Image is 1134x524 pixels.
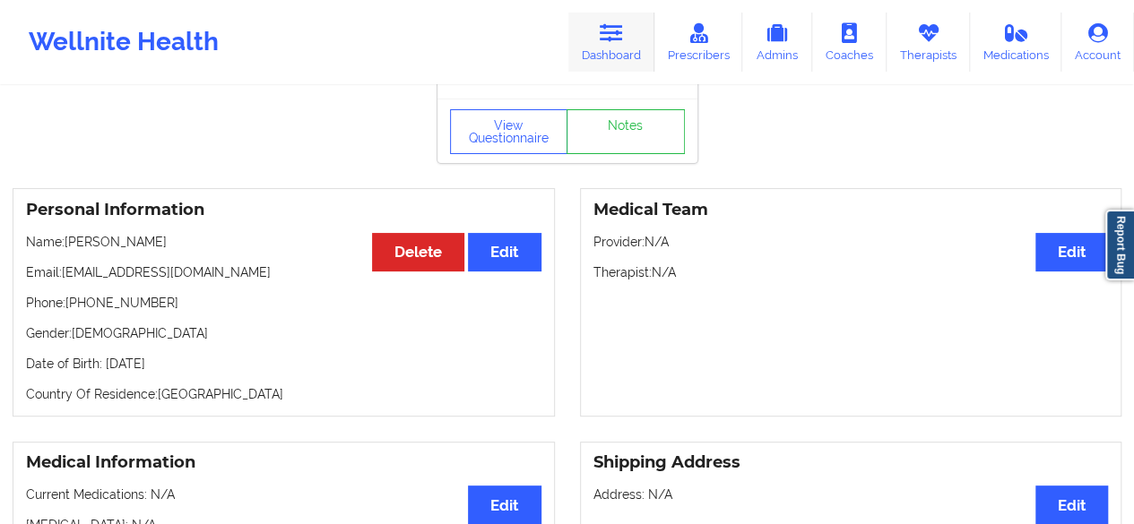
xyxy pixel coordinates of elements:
[812,13,887,72] a: Coaches
[593,263,1109,281] p: Therapist: N/A
[468,233,541,271] button: Edit
[593,485,1109,503] p: Address: N/A
[593,452,1109,473] h3: Shipping Address
[1105,210,1134,280] a: Report Bug
[26,294,541,312] p: Phone: [PHONE_NUMBER]
[593,233,1109,251] p: Provider: N/A
[26,485,541,503] p: Current Medications: N/A
[26,355,541,373] p: Date of Birth: [DATE]
[742,13,812,72] a: Admins
[372,233,464,271] button: Delete
[1061,13,1134,72] a: Account
[593,200,1109,220] h3: Medical Team
[567,109,685,154] a: Notes
[450,109,568,154] button: View Questionnaire
[970,13,1062,72] a: Medications
[1035,485,1108,524] button: Edit
[468,485,541,524] button: Edit
[26,385,541,403] p: Country Of Residence: [GEOGRAPHIC_DATA]
[26,233,541,251] p: Name: [PERSON_NAME]
[26,200,541,220] h3: Personal Information
[26,263,541,281] p: Email: [EMAIL_ADDRESS][DOMAIN_NAME]
[568,13,654,72] a: Dashboard
[887,13,970,72] a: Therapists
[26,452,541,473] h3: Medical Information
[1035,233,1108,271] button: Edit
[654,13,743,72] a: Prescribers
[26,324,541,342] p: Gender: [DEMOGRAPHIC_DATA]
